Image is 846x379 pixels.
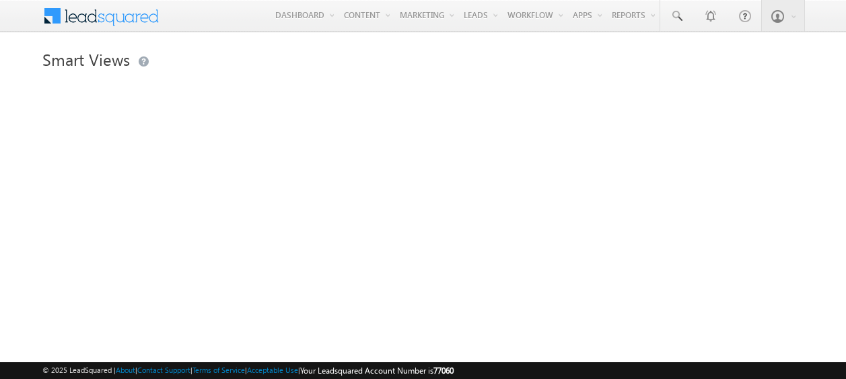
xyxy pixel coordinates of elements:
[300,366,454,376] span: Your Leadsquared Account Number is
[433,366,454,376] span: 77060
[137,366,190,374] a: Contact Support
[42,364,454,377] span: © 2025 LeadSquared | | | | |
[192,366,245,374] a: Terms of Service
[42,48,130,70] span: Smart Views
[247,366,298,374] a: Acceptable Use
[116,366,135,374] a: About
